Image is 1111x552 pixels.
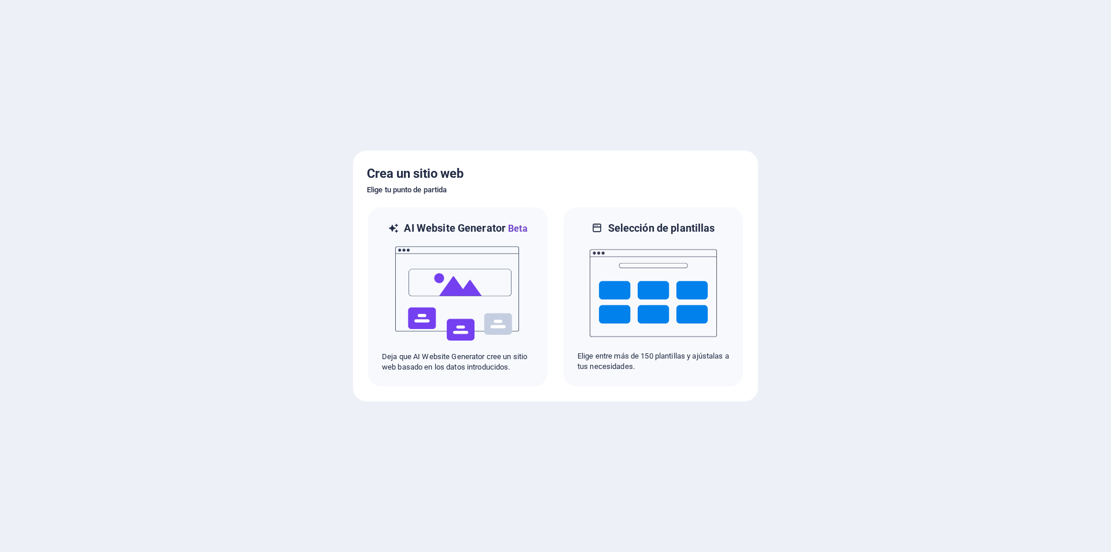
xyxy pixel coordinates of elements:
[367,183,744,197] h6: Elige tu punto de partida
[404,221,527,236] h6: AI Website Generator
[608,221,715,235] h6: Selección de plantillas
[577,351,729,372] p: Elige entre más de 150 plantillas y ajústalas a tus necesidades.
[394,236,521,352] img: ai
[562,206,744,388] div: Selección de plantillasElige entre más de 150 plantillas y ajústalas a tus necesidades.
[506,223,528,234] span: Beta
[367,164,744,183] h5: Crea un sitio web
[382,352,534,372] p: Deja que AI Website Generator cree un sitio web basado en los datos introducidos.
[367,206,549,388] div: AI Website GeneratorBetaaiDeja que AI Website Generator cree un sitio web basado en los datos int...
